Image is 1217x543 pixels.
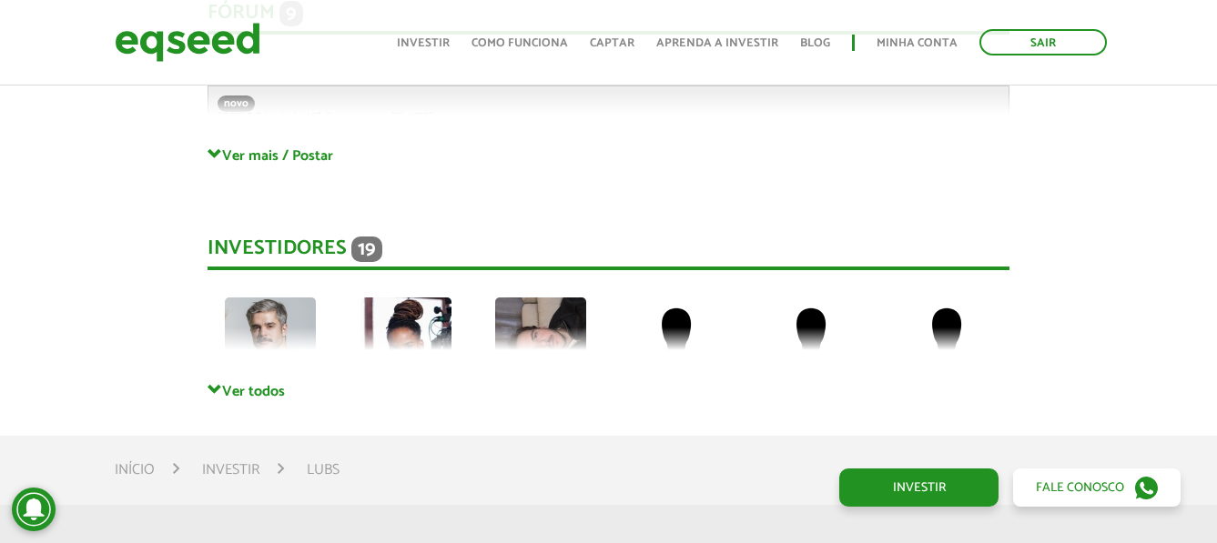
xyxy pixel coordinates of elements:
[208,236,1009,270] div: Investidores
[225,297,316,388] img: picture-123564-1758224931.png
[590,37,634,49] a: Captar
[877,37,958,49] a: Minha conta
[839,468,999,507] a: Investir
[307,458,340,482] li: Lubs
[115,463,155,478] a: Início
[360,297,451,388] img: picture-90970-1668946421.jpg
[397,37,450,49] a: Investir
[631,297,722,388] img: default-user.png
[901,297,992,388] img: default-user.png
[115,18,260,66] img: EqSeed
[979,29,1107,55] a: Sair
[208,146,1009,164] a: Ver mais / Postar
[202,463,259,478] a: Investir
[800,37,830,49] a: Blog
[472,37,568,49] a: Como funciona
[1013,468,1181,507] a: Fale conosco
[656,37,778,49] a: Aprenda a investir
[495,297,586,388] img: picture-127619-1750805258.jpg
[766,297,857,388] img: default-user.png
[208,382,1009,399] a: Ver todos
[351,236,382,262] span: 19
